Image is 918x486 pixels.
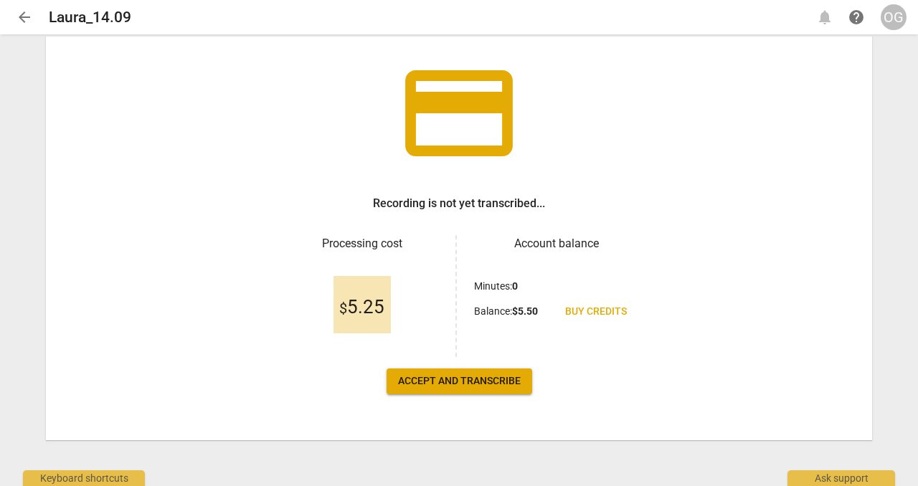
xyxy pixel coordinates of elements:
[23,470,145,486] div: Keyboard shortcuts
[787,470,895,486] div: Ask support
[49,9,131,27] h2: Laura_14.09
[394,49,524,178] span: credit_card
[474,279,518,294] p: Minutes :
[339,300,347,317] span: $
[16,9,33,26] span: arrow_back
[512,280,518,292] b: 0
[387,368,532,394] button: Accept and transcribe
[280,235,444,252] h3: Processing cost
[554,299,638,325] a: Buy credits
[398,374,521,389] span: Accept and transcribe
[474,235,638,252] h3: Account balance
[881,4,907,30] button: OG
[512,305,538,317] b: $ 5.50
[565,305,627,319] span: Buy credits
[848,9,865,26] span: help
[339,297,384,318] span: 5.25
[373,195,545,212] h3: Recording is not yet transcribed...
[474,304,538,319] p: Balance :
[843,4,869,30] a: Help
